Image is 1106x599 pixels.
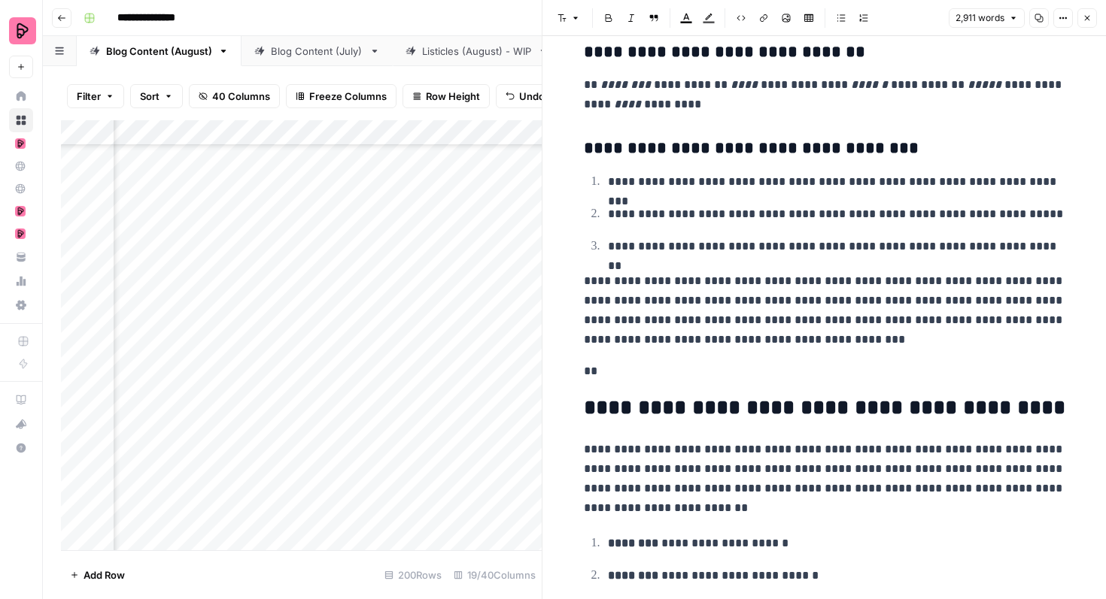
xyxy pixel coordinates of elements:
[422,44,532,59] div: Listicles (August) - WIP
[61,563,134,587] button: Add Row
[77,36,242,66] a: Blog Content (August)
[9,293,33,317] a: Settings
[496,84,555,108] button: Undo
[271,44,363,59] div: Blog Content (July)
[519,89,545,104] span: Undo
[242,36,393,66] a: Blog Content (July)
[9,108,33,132] a: Browse
[84,567,125,582] span: Add Row
[9,388,33,412] a: AirOps Academy
[15,138,26,149] img: mhz6d65ffplwgtj76gcfkrq5icux
[77,89,101,104] span: Filter
[949,8,1025,28] button: 2,911 words
[378,563,448,587] div: 200 Rows
[426,89,480,104] span: Row Height
[9,269,33,293] a: Usage
[9,84,33,108] a: Home
[9,412,33,436] button: What's new?
[956,11,1004,25] span: 2,911 words
[189,84,280,108] button: 40 Columns
[212,89,270,104] span: 40 Columns
[448,563,542,587] div: 19/40 Columns
[286,84,397,108] button: Freeze Columns
[9,245,33,269] a: Your Data
[140,89,160,104] span: Sort
[9,12,33,50] button: Workspace: Preply
[309,89,387,104] span: Freeze Columns
[15,206,26,216] img: mhz6d65ffplwgtj76gcfkrq5icux
[15,228,26,239] img: mhz6d65ffplwgtj76gcfkrq5icux
[130,84,183,108] button: Sort
[403,84,490,108] button: Row Height
[9,17,36,44] img: Preply Logo
[9,436,33,460] button: Help + Support
[67,84,124,108] button: Filter
[10,413,32,435] div: What's new?
[393,36,561,66] a: Listicles (August) - WIP
[106,44,212,59] div: Blog Content (August)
